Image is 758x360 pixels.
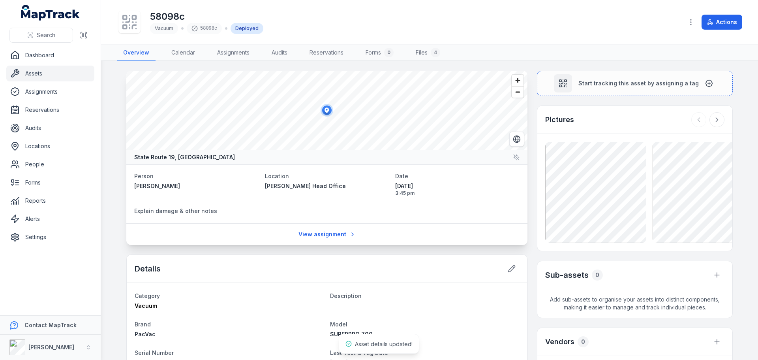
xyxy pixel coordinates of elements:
span: Model [330,321,347,328]
div: Deployed [231,23,263,34]
a: Files4 [409,45,447,61]
span: Search [37,31,55,39]
span: 3:45 pm [395,190,520,196]
span: Location [265,173,289,179]
span: SUPERPRO 700 [330,331,373,337]
a: Audits [6,120,94,136]
span: PacVac [135,331,156,337]
div: 0 [578,336,589,347]
a: Calendar [165,45,201,61]
span: Date [395,173,408,179]
span: Last Test & Tag Date [330,349,388,356]
canvas: Map [126,71,527,150]
span: Category [135,292,160,299]
a: Alerts [6,211,94,227]
h2: Sub-assets [545,270,589,281]
a: [PERSON_NAME] Head Office [265,182,389,190]
a: Assets [6,66,94,81]
strong: State Route 19, [GEOGRAPHIC_DATA] [134,153,235,161]
strong: [PERSON_NAME] [28,344,74,351]
a: Settings [6,229,94,245]
a: Overview [117,45,156,61]
div: 0 [592,270,603,281]
button: Actions [702,15,742,30]
div: 0 [384,48,394,57]
time: 8/14/2025, 3:45:52 PM [395,182,520,196]
a: Dashboard [6,47,94,63]
a: [PERSON_NAME] [134,182,259,190]
a: Forms [6,175,94,190]
a: Assignments [6,84,94,100]
a: Locations [6,138,94,154]
a: Audits [265,45,294,61]
span: Description [330,292,362,299]
span: Start tracking this asset by assigning a tag [578,79,699,87]
button: Start tracking this asset by assigning a tag [537,71,733,96]
button: Zoom in [512,75,523,86]
a: Forms0 [359,45,400,61]
span: [PERSON_NAME] Head Office [265,183,346,189]
span: Asset details updated! [355,341,413,347]
h3: Vendors [545,336,574,347]
span: Add sub-assets to organise your assets into distinct components, making it easier to manage and t... [537,289,732,318]
div: 58098c [187,23,222,34]
strong: Contact MapTrack [24,322,77,328]
span: Vacuum [155,25,173,31]
h2: Details [135,263,161,274]
a: People [6,156,94,172]
a: Reservations [303,45,350,61]
button: Switch to Satellite View [509,132,524,147]
h3: Pictures [545,114,574,125]
button: Search [9,28,73,43]
div: 4 [431,48,440,57]
span: Brand [135,321,151,328]
a: Reservations [6,102,94,118]
a: Reports [6,193,94,209]
a: MapTrack [21,5,80,21]
span: Person [134,173,154,179]
span: [DATE] [395,182,520,190]
a: Assignments [211,45,256,61]
span: Explain damage & other notes [134,207,217,214]
a: View assignment [293,227,361,242]
h1: 58098c [150,10,263,23]
span: Vacuum [135,302,157,309]
button: Zoom out [512,86,523,98]
span: Serial Number [135,349,174,356]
